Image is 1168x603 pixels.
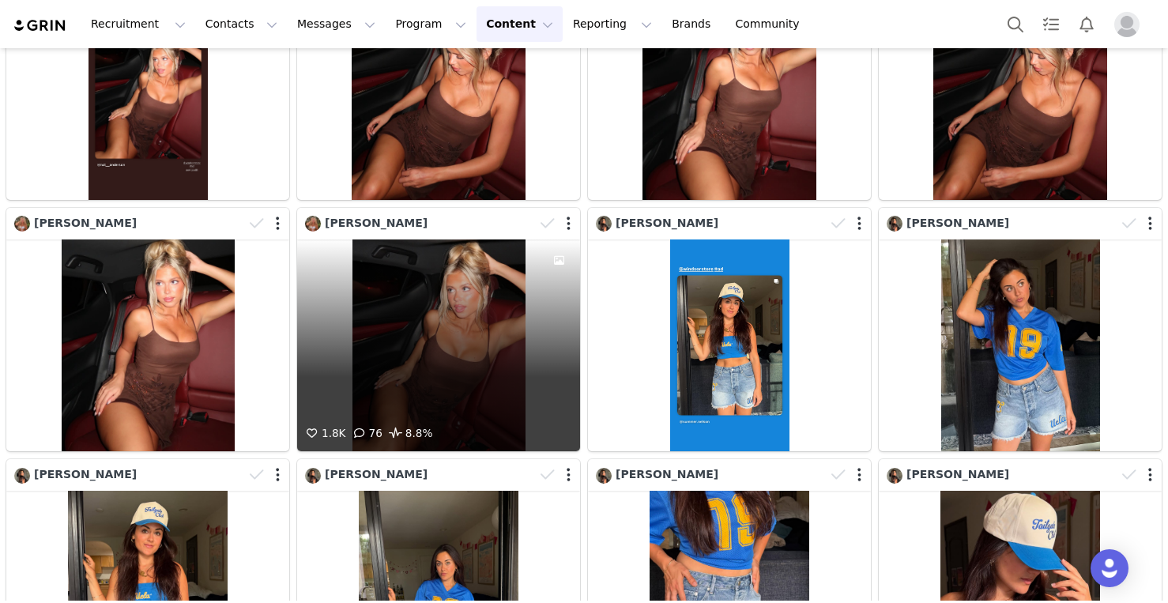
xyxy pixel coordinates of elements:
span: [PERSON_NAME] [616,217,718,229]
span: 8.8% [386,424,433,443]
button: Search [998,6,1033,42]
button: Reporting [563,6,661,42]
img: grin logo [13,18,68,33]
span: [PERSON_NAME] [34,468,137,481]
img: 2c9e528c-e37c-498d-ae09-a12435ebd631.jpg [14,216,30,232]
img: 7716c933-3595-46d8-aba3-cf38cab2d1bd.jpg [14,468,30,484]
button: Content [477,6,563,42]
a: Tasks [1034,6,1068,42]
img: placeholder-profile.jpg [1114,12,1140,37]
span: 1.8K [303,427,346,439]
span: [PERSON_NAME] [906,217,1009,229]
img: 7716c933-3595-46d8-aba3-cf38cab2d1bd.jpg [887,216,902,232]
span: [PERSON_NAME] [906,468,1009,481]
img: 2c9e528c-e37c-498d-ae09-a12435ebd631.jpg [305,216,321,232]
span: 76 [350,427,382,439]
button: Contacts [196,6,287,42]
img: 7716c933-3595-46d8-aba3-cf38cab2d1bd.jpg [305,468,321,484]
button: Profile [1105,12,1155,37]
img: 7716c933-3595-46d8-aba3-cf38cab2d1bd.jpg [596,216,612,232]
span: [PERSON_NAME] [325,217,428,229]
button: Recruitment [81,6,195,42]
span: [PERSON_NAME] [325,468,428,481]
span: [PERSON_NAME] [34,217,137,229]
img: 7716c933-3595-46d8-aba3-cf38cab2d1bd.jpg [596,468,612,484]
button: Notifications [1069,6,1104,42]
button: Program [386,6,476,42]
span: [PERSON_NAME] [616,468,718,481]
button: Messages [288,6,385,42]
div: Open Intercom Messenger [1091,549,1128,587]
img: 7716c933-3595-46d8-aba3-cf38cab2d1bd.jpg [887,468,902,484]
a: Community [726,6,816,42]
a: Brands [662,6,725,42]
